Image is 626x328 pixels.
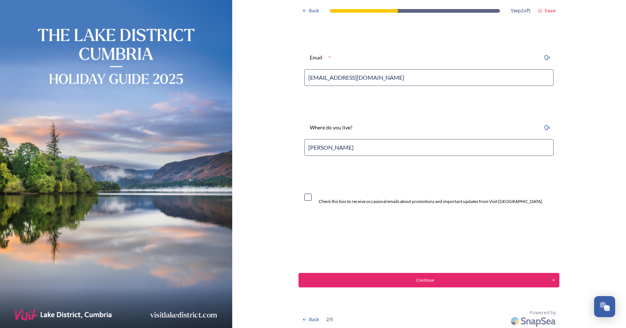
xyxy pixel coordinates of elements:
[594,296,615,317] button: Open Chat
[309,316,319,323] span: Back
[299,227,409,255] iframe: reCAPTCHA
[309,7,319,14] span: Back
[326,316,333,323] span: 2 / 5
[530,309,556,316] span: Powered by
[302,277,547,283] div: Continue
[544,7,556,14] strong: Save
[304,50,328,66] div: Email
[304,69,554,86] input: Email
[511,7,531,14] span: Step 2 of 5
[304,120,358,136] div: Where do you live?
[319,198,542,205] div: Check this box to receive occasional emails about promotions and important updates from Visit [GE...
[299,273,559,287] button: Continue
